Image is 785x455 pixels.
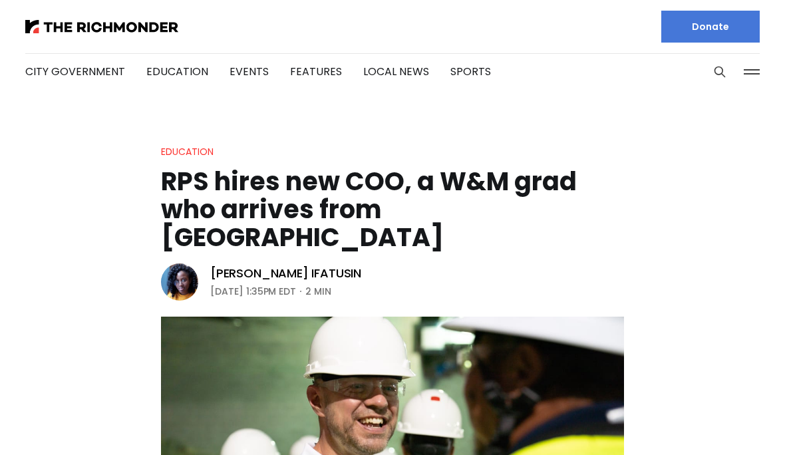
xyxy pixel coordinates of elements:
img: Victoria A. Ifatusin [161,263,198,301]
a: [PERSON_NAME] Ifatusin [210,265,361,281]
a: Donate [661,11,760,43]
button: Search this site [710,62,730,82]
h1: RPS hires new COO, a W&M grad who arrives from [GEOGRAPHIC_DATA] [161,168,624,251]
img: The Richmonder [25,20,178,33]
span: 2 min [305,283,331,299]
iframe: portal-trigger [672,390,785,455]
a: City Government [25,64,125,79]
time: [DATE] 1:35PM EDT [210,283,296,299]
a: Local News [363,64,429,79]
a: Education [161,145,214,158]
a: Sports [450,64,491,79]
a: Events [230,64,269,79]
a: Education [146,64,208,79]
a: Features [290,64,342,79]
